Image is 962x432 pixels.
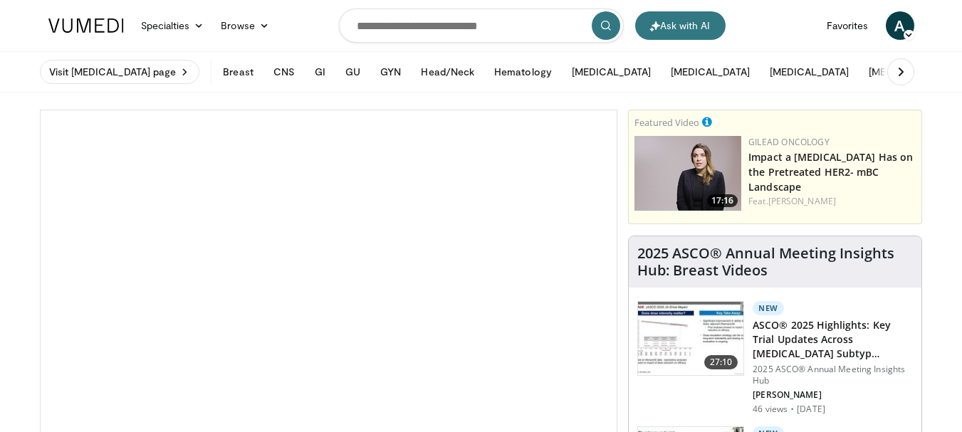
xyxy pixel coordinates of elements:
[214,58,261,86] button: Breast
[707,194,738,207] span: 17:16
[132,11,213,40] a: Specialties
[748,195,916,208] div: Feat.
[634,116,699,129] small: Featured Video
[637,245,913,279] h4: 2025 ASCO® Annual Meeting Insights Hub: Breast Videos
[412,58,483,86] button: Head/Neck
[753,389,913,401] p: [PERSON_NAME]
[486,58,560,86] button: Hematology
[753,364,913,386] p: 2025 ASCO® Annual Meeting Insights Hub
[637,301,913,415] a: 27:10 New ASCO® 2025 Highlights: Key Trial Updates Across [MEDICAL_DATA] Subtyp… 2025 ASCO® Annua...
[337,58,369,86] button: GU
[662,58,758,86] button: [MEDICAL_DATA]
[761,58,857,86] button: [MEDICAL_DATA]
[372,58,409,86] button: GYN
[753,301,784,315] p: New
[635,11,726,40] button: Ask with AI
[634,136,741,211] a: 17:16
[48,19,124,33] img: VuMedi Logo
[265,58,303,86] button: CNS
[634,136,741,211] img: 37b1f331-dad8-42d1-a0d6-86d758bc13f3.png.150x105_q85_crop-smart_upscale.png
[563,58,659,86] button: [MEDICAL_DATA]
[704,355,738,369] span: 27:10
[748,136,830,148] a: Gilead Oncology
[886,11,914,40] a: A
[753,404,788,415] p: 46 views
[790,404,794,415] div: ·
[339,9,624,43] input: Search topics, interventions
[638,302,743,376] img: a04ac2bc-0354-4a62-a11f-777e6e373939.150x105_q85_crop-smart_upscale.jpg
[212,11,278,40] a: Browse
[748,150,913,194] a: Impact a [MEDICAL_DATA] Has on the Pretreated HER2- mBC Landscape
[768,195,836,207] a: [PERSON_NAME]
[753,318,913,361] h3: ASCO® 2025 Highlights: Key Trial Updates Across [MEDICAL_DATA] Subtyp…
[306,58,334,86] button: GI
[40,60,200,84] a: Visit [MEDICAL_DATA] page
[797,404,825,415] p: [DATE]
[818,11,877,40] a: Favorites
[860,58,956,86] button: [MEDICAL_DATA]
